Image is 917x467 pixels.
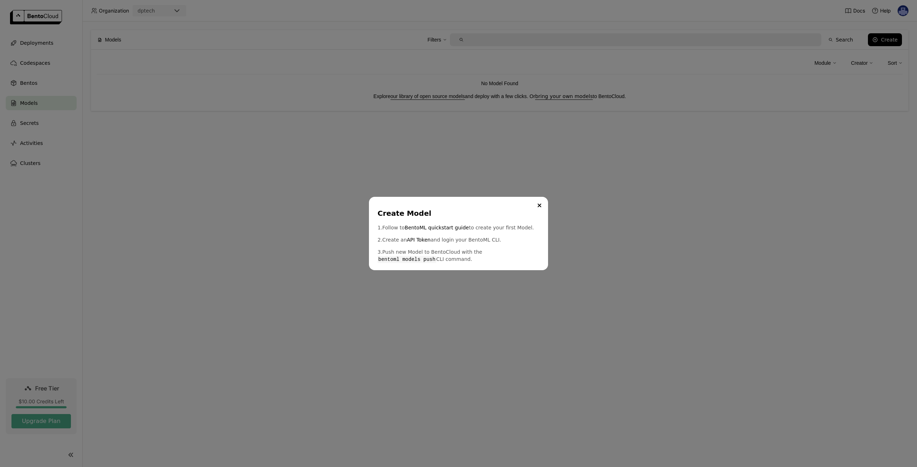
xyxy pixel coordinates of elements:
div: Create Model [378,208,537,218]
a: API Token [407,236,431,243]
p: 3. Push new Model to BentoCloud with the CLI command. [378,248,539,263]
p: 1. Follow to to create your first Model. [378,224,539,231]
code: bentoml models push [378,256,436,263]
p: 2. Create an and login your BentoML CLI. [378,236,539,243]
div: dialog [369,197,548,270]
a: BentoML quickstart guide [405,224,469,231]
button: Close [535,201,544,210]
